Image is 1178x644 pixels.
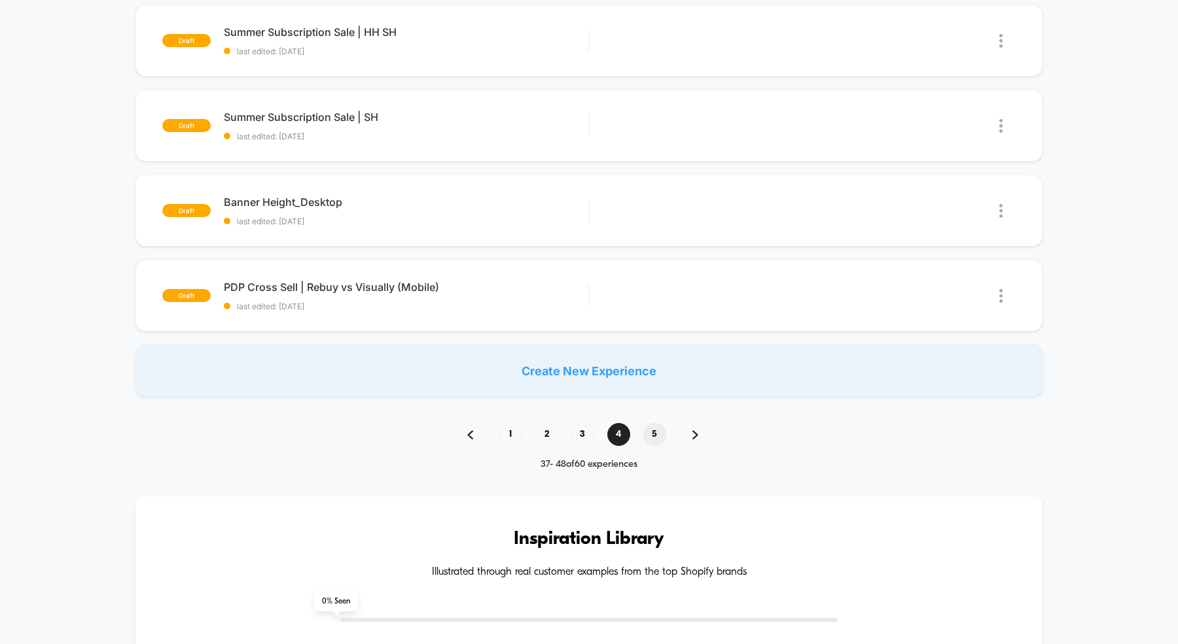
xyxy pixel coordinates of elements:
[162,119,211,132] span: draft
[162,289,211,302] span: draft
[999,204,1003,218] img: close
[692,430,698,439] img: pagination forward
[162,204,211,217] span: draft
[607,423,630,446] span: 4
[175,566,1003,579] h4: Illustrated through real customer examples from the top Shopify brands
[224,110,588,124] span: Summer Subscription Sale | SH
[224,301,588,311] span: last edited: [DATE]
[999,119,1003,133] img: close
[162,34,211,47] span: draft
[224,216,588,226] span: last edited: [DATE]
[535,423,558,446] span: 2
[571,423,594,446] span: 3
[224,280,588,294] span: PDP Cross Sell | Rebuy vs Visually (Mobile)
[224,46,588,56] span: last edited: [DATE]
[135,345,1043,397] div: Create New Experience
[999,34,1003,48] img: close
[175,529,1003,550] h3: Inspiration Library
[224,195,588,209] span: Banner Height_Desktop
[454,459,724,470] div: 37 - 48 of 60 experiences
[467,430,473,439] img: pagination back
[999,289,1003,303] img: close
[224,25,588,39] span: Summer Subscription Sale | HH SH
[314,592,358,611] span: 0 % Seen
[224,131,588,141] span: last edited: [DATE]
[643,423,666,446] span: 5
[499,423,522,446] span: 1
